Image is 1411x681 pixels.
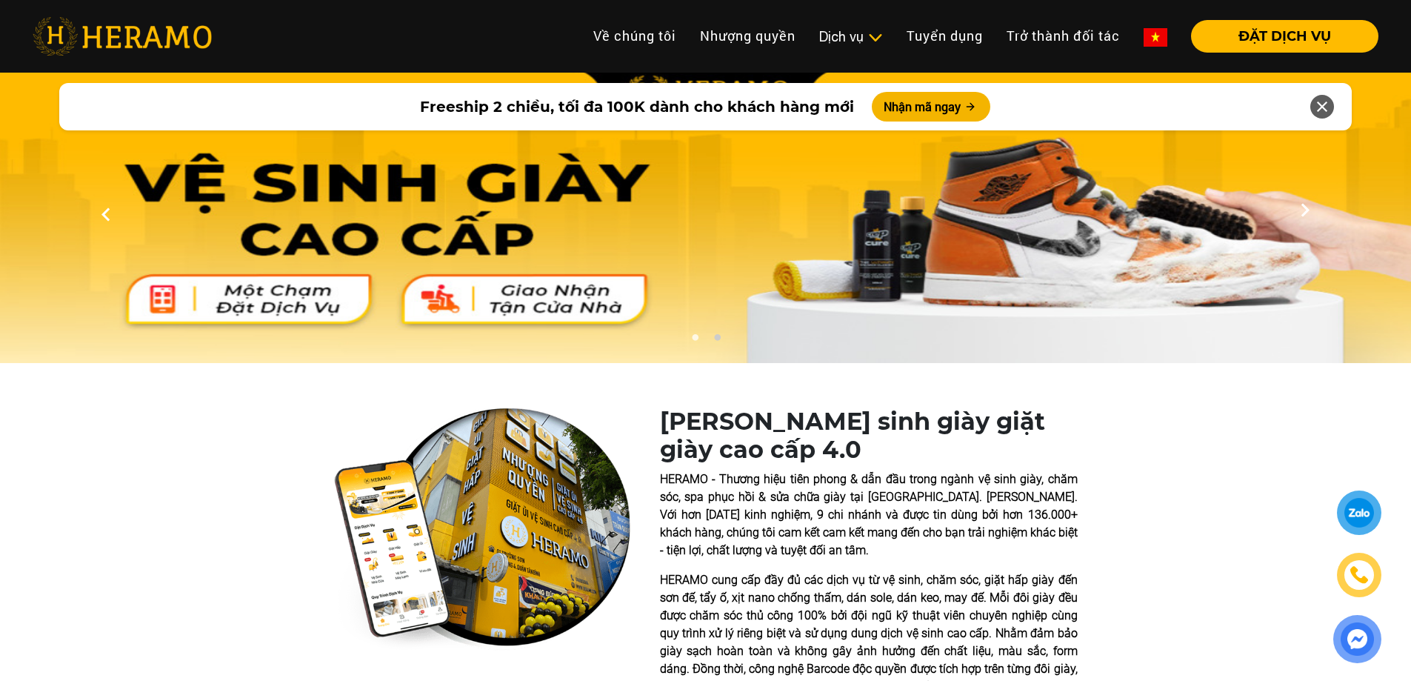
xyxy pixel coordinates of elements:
[1350,565,1369,585] img: phone-icon
[1179,30,1378,43] a: ĐẶT DỊCH VỤ
[687,333,702,348] button: 1
[895,20,995,52] a: Tuyển dụng
[660,471,1078,559] p: HERAMO - Thương hiệu tiên phong & dẫn đầu trong ngành vệ sinh giày, chăm sóc, spa phục hồi & sửa ...
[1144,28,1167,47] img: vn-flag.png
[1339,555,1379,595] a: phone-icon
[819,27,883,47] div: Dịch vụ
[710,333,724,348] button: 2
[872,92,990,122] button: Nhận mã ngay
[1191,20,1378,53] button: ĐẶT DỊCH VỤ
[581,20,688,52] a: Về chúng tôi
[867,30,883,45] img: subToggleIcon
[660,408,1078,465] h1: [PERSON_NAME] sinh giày giặt giày cao cấp 4.0
[33,17,212,56] img: heramo-logo.png
[995,20,1132,52] a: Trở thành đối tác
[688,20,807,52] a: Nhượng quyền
[334,408,630,651] img: heramo-quality-banner
[420,96,854,118] span: Freeship 2 chiều, tối đa 100K dành cho khách hàng mới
